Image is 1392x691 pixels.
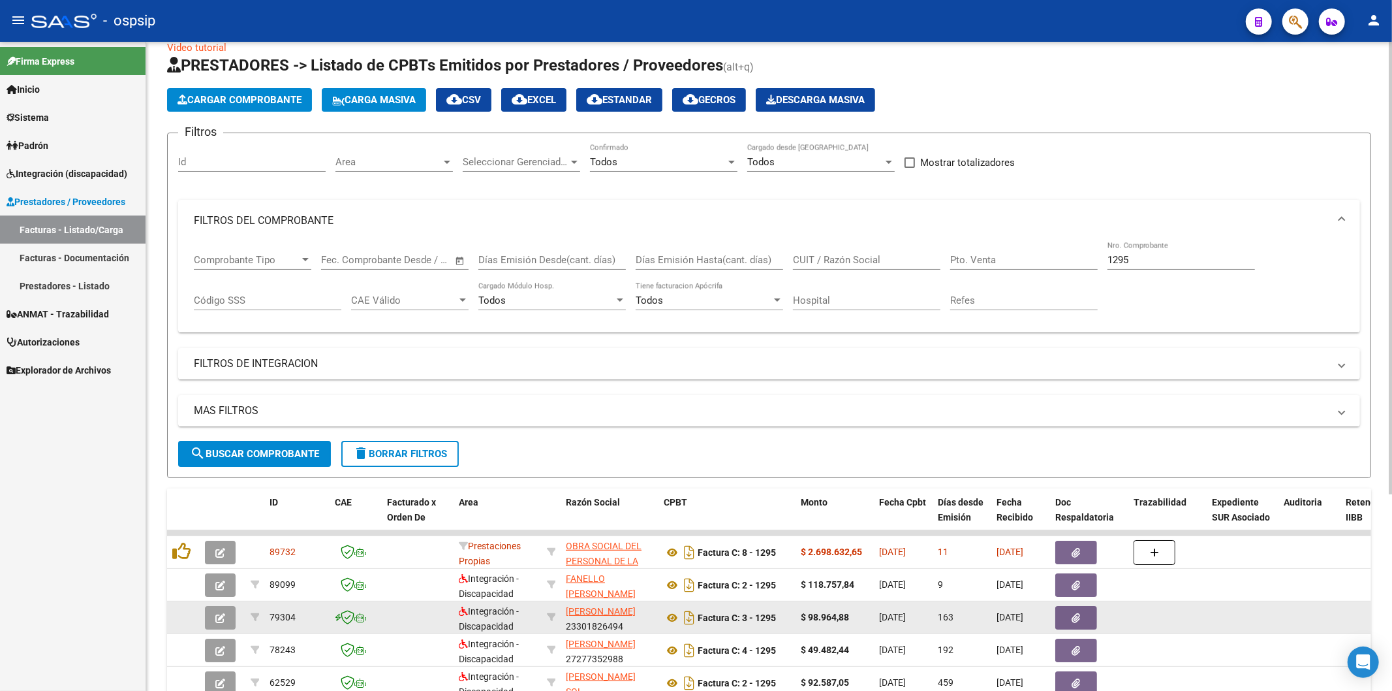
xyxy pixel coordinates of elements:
[194,214,1329,228] mat-panel-title: FILTROS DEL COMPROBANTE
[801,612,849,622] strong: $ 98.964,88
[681,575,698,596] i: Descargar documento
[747,156,775,168] span: Todos
[459,497,478,507] span: Area
[561,489,658,546] datatable-header-cell: Razón Social
[332,94,416,106] span: Carga Masiva
[698,613,776,623] strong: Factura C: 3 - 1295
[194,254,300,266] span: Comprobante Tipo
[501,88,566,112] button: EXCEL
[756,88,875,112] button: Descarga Masiva
[1134,497,1186,507] span: Trazabilidad
[270,612,296,622] span: 79304
[801,677,849,688] strong: $ 92.587,05
[587,94,652,106] span: Estandar
[1278,489,1340,546] datatable-header-cell: Auditoria
[194,404,1329,418] mat-panel-title: MAS FILTROS
[178,441,331,467] button: Buscar Comprobante
[7,167,127,181] span: Integración (discapacidad)
[167,88,312,112] button: Cargar Comprobante
[178,242,1360,333] div: FILTROS DEL COMPROBANTE
[478,295,506,306] span: Todos
[938,645,953,655] span: 192
[991,489,1050,546] datatable-header-cell: Fecha Recibido
[1212,497,1270,522] span: Expediente SUR Asociado
[459,639,519,664] span: Integración - Discapacidad
[386,254,449,266] input: Fecha fin
[879,677,906,688] span: [DATE]
[997,579,1023,590] span: [DATE]
[459,573,519,599] span: Integración - Discapacidad
[322,88,426,112] button: Carga Masiva
[7,363,111,378] span: Explorador de Archivos
[194,357,1329,371] mat-panel-title: FILTROS DE INTEGRACION
[566,497,620,507] span: Razón Social
[1348,647,1379,678] div: Open Intercom Messenger
[566,539,653,566] div: 30639760347
[997,677,1023,688] span: [DATE]
[801,579,854,590] strong: $ 118.757,84
[7,195,125,209] span: Prestadores / Proveedores
[879,547,906,557] span: [DATE]
[512,94,556,106] span: EXCEL
[766,94,865,106] span: Descarga Masiva
[997,645,1023,655] span: [DATE]
[264,489,330,546] datatable-header-cell: ID
[938,612,953,622] span: 163
[7,307,109,321] span: ANMAT - Trazabilidad
[10,12,26,28] mat-icon: menu
[330,489,382,546] datatable-header-cell: CAE
[879,645,906,655] span: [DATE]
[636,295,663,306] span: Todos
[7,110,49,125] span: Sistema
[178,94,302,106] span: Cargar Comprobante
[566,573,636,599] span: FANELLO [PERSON_NAME]
[590,156,617,168] span: Todos
[7,82,40,97] span: Inicio
[459,606,519,632] span: Integración - Discapacidad
[920,155,1015,170] span: Mostrar totalizadores
[938,579,943,590] span: 9
[879,497,926,507] span: Fecha Cpbt
[933,489,991,546] datatable-header-cell: Días desde Emisión
[683,91,698,107] mat-icon: cloud_download
[576,88,662,112] button: Estandar
[178,200,1360,242] mat-expansion-panel-header: FILTROS DEL COMPROBANTE
[454,489,542,546] datatable-header-cell: Area
[387,497,436,522] span: Facturado x Orden De
[178,395,1360,426] mat-expansion-panel-header: MAS FILTROS
[7,54,74,69] span: Firma Express
[1366,12,1382,28] mat-icon: person
[938,547,948,557] span: 11
[801,645,849,655] strong: $ 49.482,44
[723,61,754,73] span: (alt+q)
[7,335,80,349] span: Autorizaciones
[801,497,827,507] span: Monto
[874,489,933,546] datatable-header-cell: Fecha Cpbt
[879,612,906,622] span: [DATE]
[1055,497,1114,522] span: Doc Respaldatoria
[664,497,687,507] span: CPBT
[7,138,48,153] span: Padrón
[270,579,296,590] span: 89099
[335,156,441,168] span: Area
[178,123,223,141] h3: Filtros
[270,645,296,655] span: 78243
[756,88,875,112] app-download-masive: Descarga masiva de comprobantes (adjuntos)
[997,547,1023,557] span: [DATE]
[1128,489,1207,546] datatable-header-cell: Trazabilidad
[103,7,155,35] span: - ospsip
[879,579,906,590] span: [DATE]
[587,91,602,107] mat-icon: cloud_download
[1346,497,1388,522] span: Retencion IIBB
[436,88,491,112] button: CSV
[658,489,796,546] datatable-header-cell: CPBT
[353,448,447,460] span: Borrar Filtros
[801,547,862,557] strong: $ 2.698.632,65
[512,91,527,107] mat-icon: cloud_download
[335,497,352,507] span: CAE
[683,94,735,106] span: Gecros
[270,677,296,688] span: 62529
[463,156,568,168] span: Seleccionar Gerenciador
[698,547,776,558] strong: Factura C: 8 - 1295
[796,489,874,546] datatable-header-cell: Monto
